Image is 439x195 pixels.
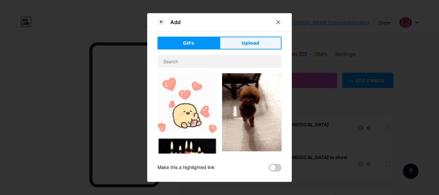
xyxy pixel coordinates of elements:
span: Upload [242,40,259,47]
img: Gihpy [222,73,282,151]
button: GIFs [157,37,219,49]
div: Add [170,18,181,26]
button: Upload [219,37,282,49]
input: Search [158,55,281,68]
img: Gihpy [157,73,217,133]
span: GIFs [183,40,194,47]
img: Gihpy [157,138,217,181]
div: Make this a highlighted link [157,164,215,172]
